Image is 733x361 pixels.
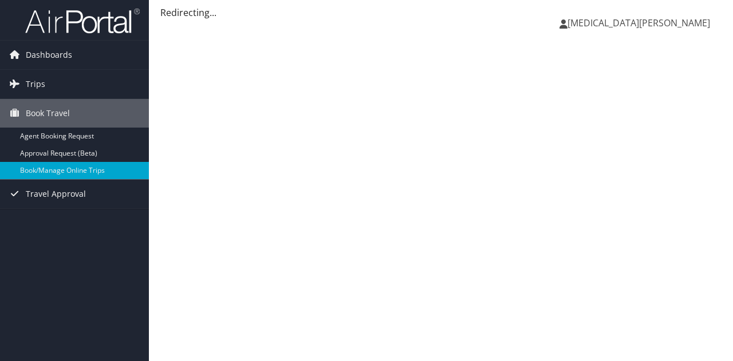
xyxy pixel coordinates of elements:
[26,99,70,128] span: Book Travel
[160,6,722,19] div: Redirecting...
[26,180,86,208] span: Travel Approval
[559,6,722,40] a: [MEDICAL_DATA][PERSON_NAME]
[25,7,140,34] img: airportal-logo.png
[568,17,710,29] span: [MEDICAL_DATA][PERSON_NAME]
[26,70,45,98] span: Trips
[26,41,72,69] span: Dashboards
